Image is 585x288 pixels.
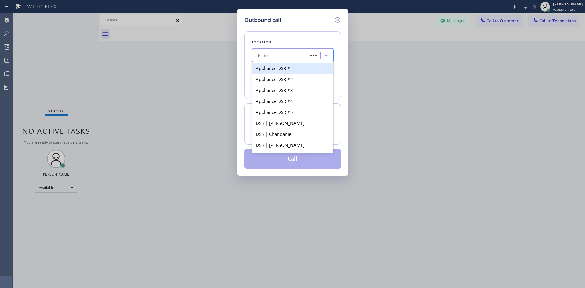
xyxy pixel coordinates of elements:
[252,118,333,129] div: DSR | [PERSON_NAME]
[252,96,333,107] div: Appliance DSR #4
[252,151,333,162] div: DSR | [PERSON_NAME]
[244,149,341,169] button: Call
[252,140,333,151] div: DSR | [PERSON_NAME]
[252,74,333,85] div: Appliance DSR #2
[252,63,333,74] div: Appliance DSR #1
[244,16,281,24] h5: Outbound call
[252,129,333,140] div: DSR | Chandanie
[252,85,333,96] div: Appliance DSR #3
[252,107,333,118] div: Appliance DSR #5
[252,39,333,45] div: Location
